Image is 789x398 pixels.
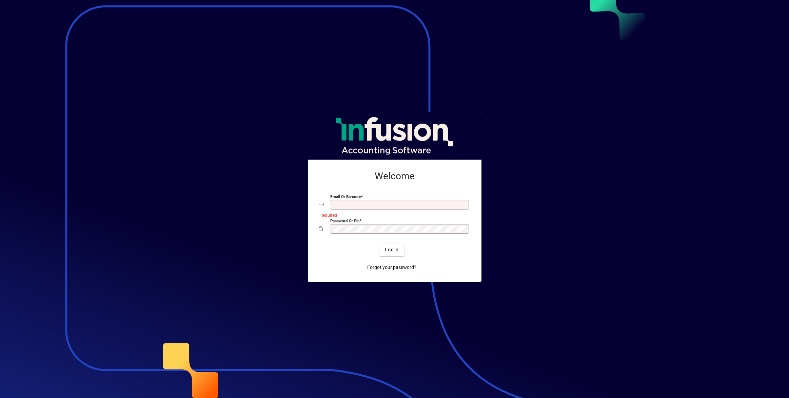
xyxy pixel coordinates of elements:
[330,194,361,199] mat-label: Email or Barcode
[364,261,419,274] a: Forgot your password?
[330,218,359,223] mat-label: Password or Pin
[385,246,399,253] span: Login
[379,244,404,256] button: Login
[320,211,465,218] mat-error: Required
[367,264,416,271] span: Forgot your password?
[319,170,471,182] h2: Welcome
